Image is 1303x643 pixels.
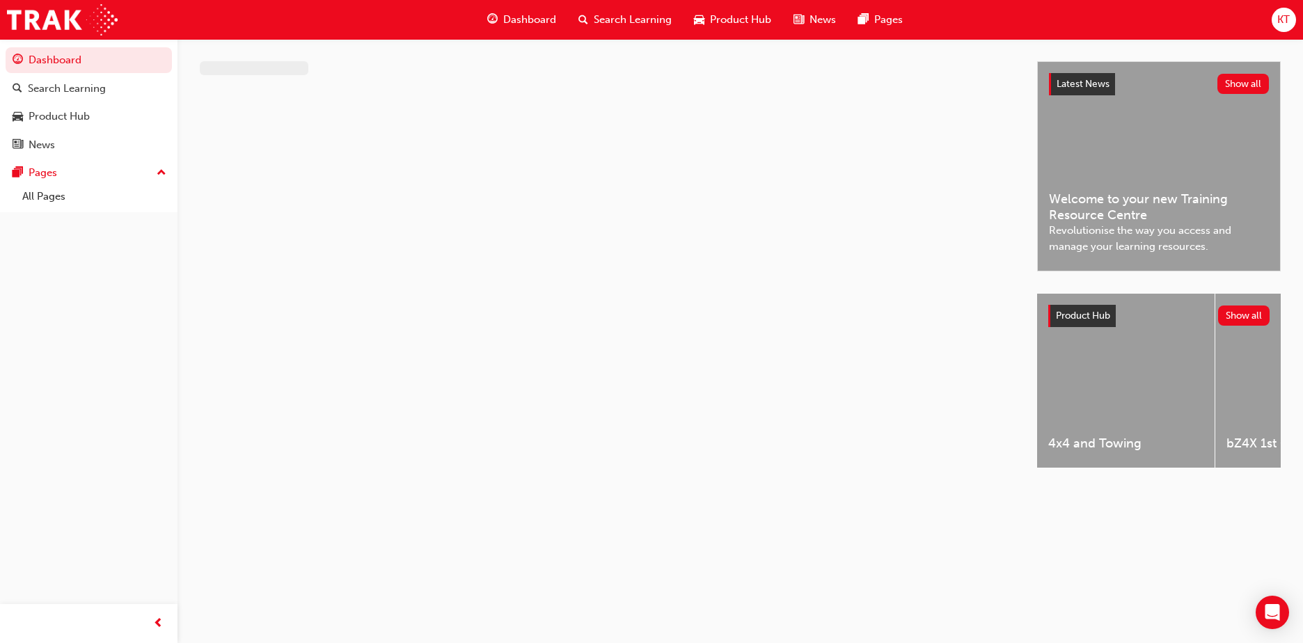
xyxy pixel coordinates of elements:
[683,6,782,34] a: car-iconProduct Hub
[13,111,23,123] span: car-icon
[157,164,166,182] span: up-icon
[594,12,672,28] span: Search Learning
[847,6,914,34] a: pages-iconPages
[1056,310,1110,321] span: Product Hub
[6,160,172,186] button: Pages
[13,54,23,67] span: guage-icon
[1037,61,1281,271] a: Latest NewsShow allWelcome to your new Training Resource CentreRevolutionise the way you access a...
[7,4,118,35] img: Trak
[503,12,556,28] span: Dashboard
[13,167,23,180] span: pages-icon
[1277,12,1290,28] span: KT
[476,6,567,34] a: guage-iconDashboard
[13,139,23,152] span: news-icon
[6,132,172,158] a: News
[793,11,804,29] span: news-icon
[13,83,22,95] span: search-icon
[29,109,90,125] div: Product Hub
[858,11,869,29] span: pages-icon
[6,104,172,129] a: Product Hub
[1048,305,1270,327] a: Product HubShow all
[153,615,164,633] span: prev-icon
[6,76,172,102] a: Search Learning
[810,12,836,28] span: News
[28,81,106,97] div: Search Learning
[782,6,847,34] a: news-iconNews
[1218,305,1270,326] button: Show all
[1048,436,1203,452] span: 4x4 and Towing
[6,45,172,160] button: DashboardSearch LearningProduct HubNews
[1272,8,1296,32] button: KT
[874,12,903,28] span: Pages
[710,12,771,28] span: Product Hub
[567,6,683,34] a: search-iconSearch Learning
[1049,191,1269,223] span: Welcome to your new Training Resource Centre
[1049,73,1269,95] a: Latest NewsShow all
[578,11,588,29] span: search-icon
[1037,294,1215,468] a: 4x4 and Towing
[694,11,704,29] span: car-icon
[1256,596,1289,629] div: Open Intercom Messenger
[17,186,172,207] a: All Pages
[29,137,55,153] div: News
[29,165,57,181] div: Pages
[6,47,172,73] a: Dashboard
[487,11,498,29] span: guage-icon
[1217,74,1270,94] button: Show all
[1049,223,1269,254] span: Revolutionise the way you access and manage your learning resources.
[1057,78,1109,90] span: Latest News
